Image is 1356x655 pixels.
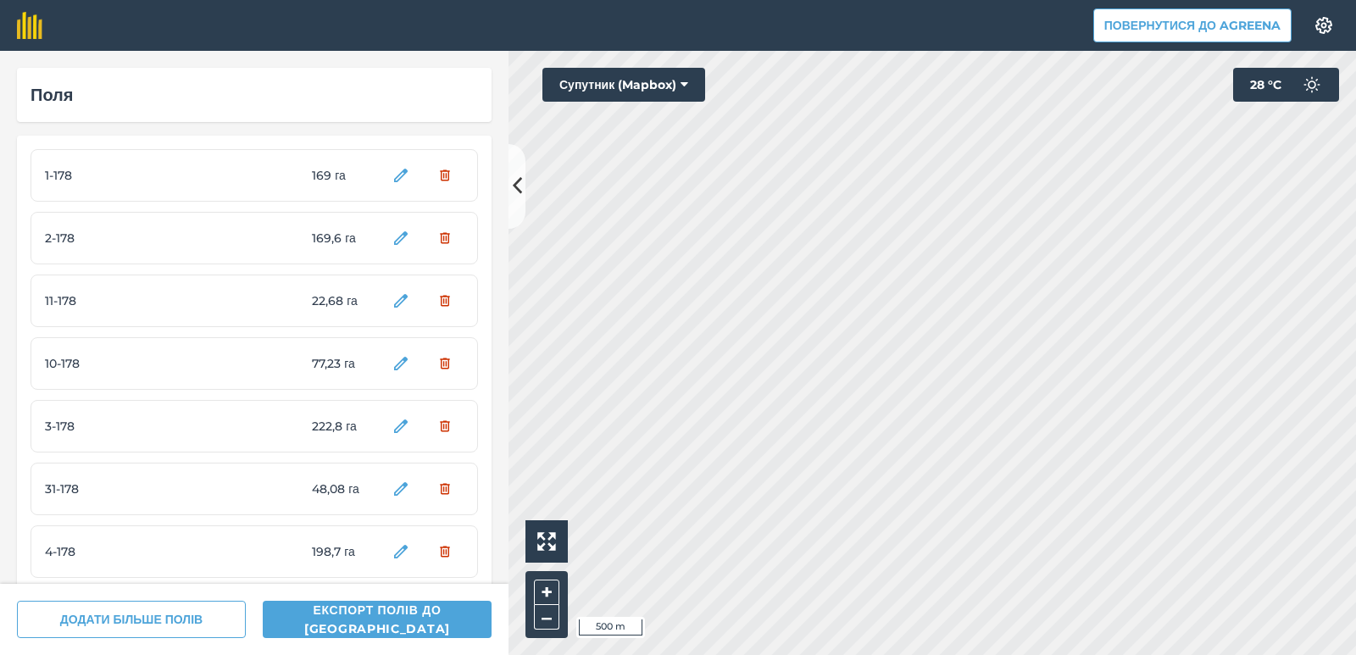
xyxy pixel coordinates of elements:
[45,419,75,434] font: 3-178
[312,481,345,497] font: 48,08
[312,544,341,559] font: 198,7
[559,77,676,92] font: Супутник (Mapbox)
[45,293,76,308] font: 11-178
[1093,8,1292,42] button: Повернутися до Agreena
[348,481,359,497] font: га
[263,601,492,638] button: Експорт полів до [GEOGRAPHIC_DATA]
[1250,77,1264,92] font: 28
[542,68,705,102] button: Супутник (Mapbox)
[45,356,80,371] font: 10-178
[1273,77,1281,92] font: C
[1233,68,1339,102] button: 28 °C
[45,230,75,246] font: 2-178
[17,12,42,39] img: Логотип fieldmargin
[344,544,355,559] font: га
[347,293,358,308] font: га
[534,580,559,605] button: +
[45,481,79,497] font: 31-178
[312,419,342,434] font: 222,8
[45,544,75,559] font: 4-178
[1314,17,1334,34] img: Значок шестерні
[1104,18,1281,33] font: Повернутися до Agreena
[312,168,331,183] font: 169
[60,612,203,627] font: ДОДАТИ БІЛЬШЕ ПОЛІВ
[1295,68,1329,102] img: svg+xml;base64,PD94bWwgdmVyc2lvbj0iMS4wIiBlbmNvZGluZz0idXRmLTgiPz4KPCEtLSBHZW5lcmF0b3I6IEFkb2JlIE...
[31,85,73,105] font: Поля
[344,356,355,371] font: га
[312,293,343,308] font: 22,68
[345,230,356,246] font: га
[312,230,342,246] font: 169,6
[335,168,346,183] font: га
[346,419,357,434] font: га
[534,605,559,630] button: –
[1268,77,1273,92] font: °
[304,602,450,636] font: Експорт полів до [GEOGRAPHIC_DATA]
[17,601,246,638] button: ДОДАТИ БІЛЬШЕ ПОЛІВ
[312,356,341,371] font: 77,23
[45,168,72,183] font: 1-178
[537,532,556,551] img: Чотири стрілки, одна спрямована вгору ліворуч, одна вгору праворуч, одна внизу праворуч і остання...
